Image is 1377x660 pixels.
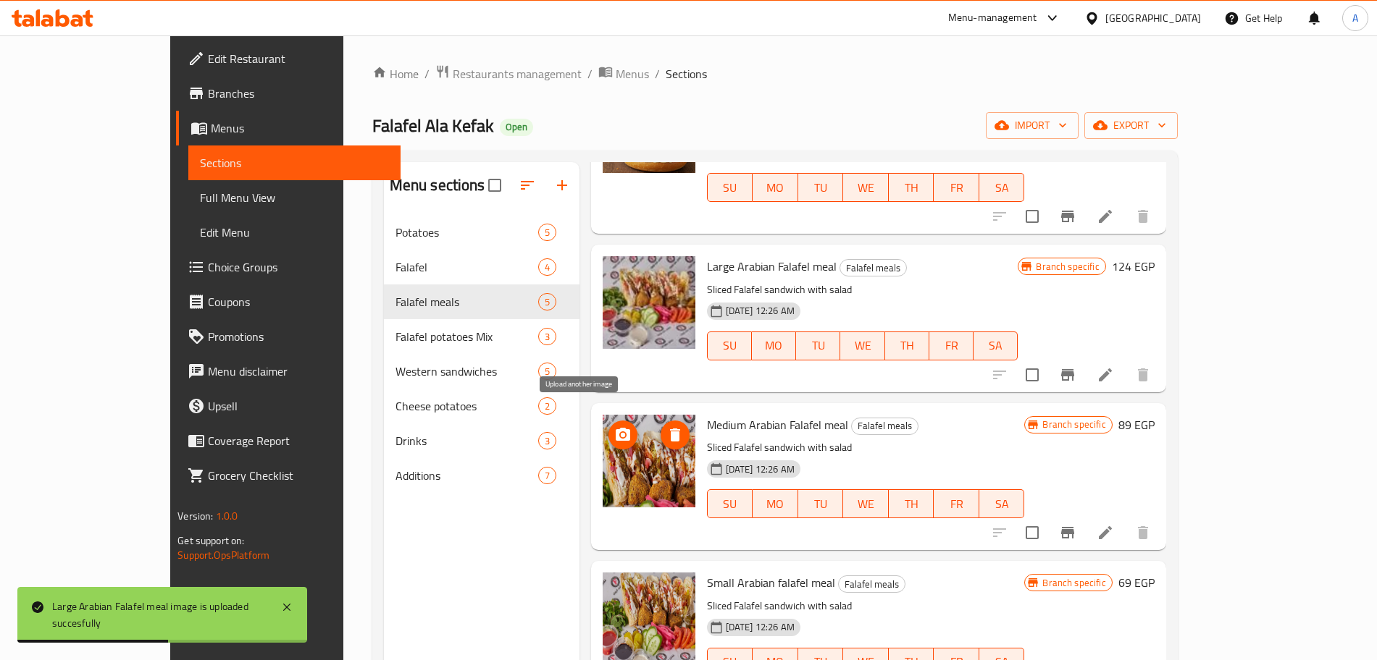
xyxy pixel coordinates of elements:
[753,173,798,202] button: MO
[661,420,690,449] button: delete image
[188,180,400,215] a: Full Menu View
[939,494,974,515] span: FR
[852,418,918,434] span: Falafel meals
[1017,517,1047,548] span: Select to update
[849,494,883,515] span: WE
[979,489,1025,518] button: SA
[849,177,883,198] span: WE
[208,50,388,67] span: Edit Restaurant
[390,174,485,196] h2: Menu sections
[538,224,556,241] div: items
[1097,524,1114,541] a: Edit menu item
[666,65,707,82] span: Sections
[208,293,388,310] span: Coupons
[539,295,556,309] span: 5
[895,494,929,515] span: TH
[395,224,538,241] span: Potatoes
[384,209,579,499] nav: Menu sections
[839,576,905,593] span: Falafel meals
[598,64,649,83] a: Menus
[208,85,388,102] span: Branches
[176,423,400,458] a: Coverage Report
[539,469,556,483] span: 7
[384,423,579,458] div: Drinks3
[1118,572,1155,593] h6: 69 EGP
[895,177,929,198] span: TH
[985,177,1019,198] span: SA
[1118,415,1155,435] h6: 89 EGP
[1037,576,1111,590] span: Branch specific
[395,293,538,310] div: Falafel meals
[177,531,244,550] span: Get support on:
[935,335,968,356] span: FR
[997,117,1067,135] span: import
[843,489,889,518] button: WE
[1050,357,1085,392] button: Branch-specific-item
[384,354,579,389] div: Western sandwiches5
[177,507,213,525] span: Version:
[384,250,579,284] div: Falafel4
[200,224,388,241] span: Edit Menu
[798,173,844,202] button: TU
[176,354,400,389] a: Menu disclaimer
[655,65,660,82] li: /
[480,170,510,200] span: Select all sections
[500,119,533,136] div: Open
[500,121,533,133] span: Open
[176,458,400,493] a: Grocery Checklist
[395,258,538,276] span: Falafel
[1084,112,1178,139] button: export
[840,331,884,360] button: WE
[435,64,582,83] a: Restaurants management
[840,259,907,276] div: Falafel meals
[713,177,747,198] span: SU
[176,41,400,76] a: Edit Restaurant
[889,173,934,202] button: TH
[539,226,556,240] span: 5
[603,415,695,507] img: Medium Arabian Falafel meal
[1050,199,1085,234] button: Branch-specific-item
[608,420,637,449] button: upload picture
[539,399,556,413] span: 2
[1096,117,1166,135] span: export
[372,109,494,142] span: Falafel Ala Kefak
[1097,366,1114,384] a: Edit menu item
[1030,260,1105,274] span: Branch specific
[188,215,400,250] a: Edit Menu
[796,331,840,360] button: TU
[539,330,556,344] span: 3
[1352,10,1358,26] span: A
[395,397,538,415] span: Cheese potatoes
[758,335,790,356] span: MO
[52,598,267,631] div: Large Arabian Falafel meal image is uploaded succesfully
[538,258,556,276] div: items
[804,494,838,515] span: TU
[720,462,800,476] span: [DATE] 12:26 AM
[200,154,388,172] span: Sections
[538,432,556,449] div: items
[208,328,388,345] span: Promotions
[939,177,974,198] span: FR
[395,467,538,484] span: Additions
[838,575,905,593] div: Falafel meals
[707,331,752,360] button: SU
[1097,208,1114,225] a: Edit menu item
[985,494,1019,515] span: SA
[424,65,430,82] li: /
[1050,515,1085,550] button: Branch-specific-item
[539,434,556,448] span: 3
[1017,360,1047,390] span: Select to update
[395,432,538,449] span: Drinks
[453,65,582,82] span: Restaurants management
[176,250,400,284] a: Choice Groups
[395,363,538,380] span: Western sandwiches
[840,260,906,276] span: Falafel meals
[929,331,974,360] button: FR
[707,597,1025,615] p: Sliced Falafel sandwich with salad
[707,255,837,277] span: Large Arabian Falafel meal
[846,335,879,356] span: WE
[720,304,800,318] span: [DATE] 12:26 AM
[752,331,796,360] button: MO
[974,331,1018,360] button: SA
